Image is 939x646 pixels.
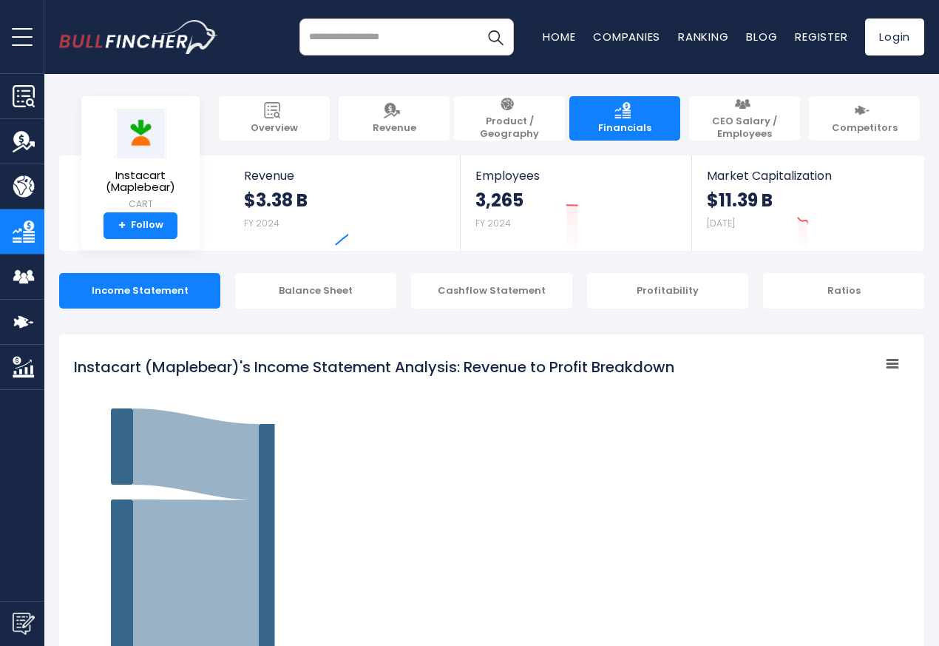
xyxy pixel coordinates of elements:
span: Revenue [373,122,416,135]
span: Financials [598,122,651,135]
a: +Follow [104,212,177,239]
strong: $3.38 B [244,189,308,212]
div: Cashflow Statement [411,273,572,309]
span: Instacart (Maplebear) [93,169,188,194]
a: Register [795,29,847,44]
span: Product / Geography [461,115,557,141]
div: Income Statement [59,273,220,309]
a: Login [865,18,924,55]
a: Go to homepage [59,20,218,54]
small: FY 2024 [475,217,511,229]
small: [DATE] [707,217,735,229]
a: Revenue [339,96,450,141]
strong: 3,265 [475,189,523,212]
tspan: Instacart (Maplebear)'s Income Statement Analysis: Revenue to Profit Breakdown [74,357,674,377]
a: Financials [569,96,680,141]
a: Product / Geography [454,96,565,141]
small: CART [93,198,188,211]
a: CEO Salary / Employees [689,96,800,141]
span: Competitors [832,122,898,135]
div: Ratios [763,273,924,309]
a: Employees 3,265 FY 2024 [461,155,691,251]
a: Instacart (Maplebear) CART [92,108,189,212]
a: Blog [746,29,777,44]
strong: + [118,219,126,232]
strong: $11.39 B [707,189,773,212]
a: Overview [219,96,330,141]
a: Companies [593,29,660,44]
a: Competitors [809,96,920,141]
span: Overview [251,122,298,135]
div: Balance Sheet [235,273,396,309]
a: Revenue $3.38 B FY 2024 [229,155,461,251]
a: Ranking [678,29,728,44]
span: Employees [475,169,676,183]
div: Profitability [587,273,748,309]
span: CEO Salary / Employees [696,115,793,141]
a: Home [543,29,575,44]
img: bullfincher logo [59,20,218,54]
span: Market Capitalization [707,169,908,183]
small: FY 2024 [244,217,279,229]
button: Search [477,18,514,55]
span: Revenue [244,169,446,183]
a: Market Capitalization $11.39 B [DATE] [692,155,923,251]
